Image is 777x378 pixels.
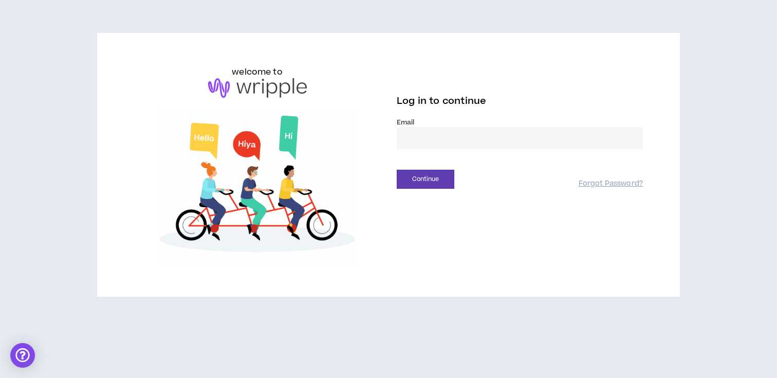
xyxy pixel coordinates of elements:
button: Continue [397,170,454,189]
div: Open Intercom Messenger [10,343,35,368]
img: Welcome to Wripple [134,108,380,264]
label: Email [397,118,643,127]
a: Forgot Password? [579,179,643,189]
h6: welcome to [232,66,283,78]
span: Log in to continue [397,95,486,107]
img: logo-brand.png [208,78,307,98]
